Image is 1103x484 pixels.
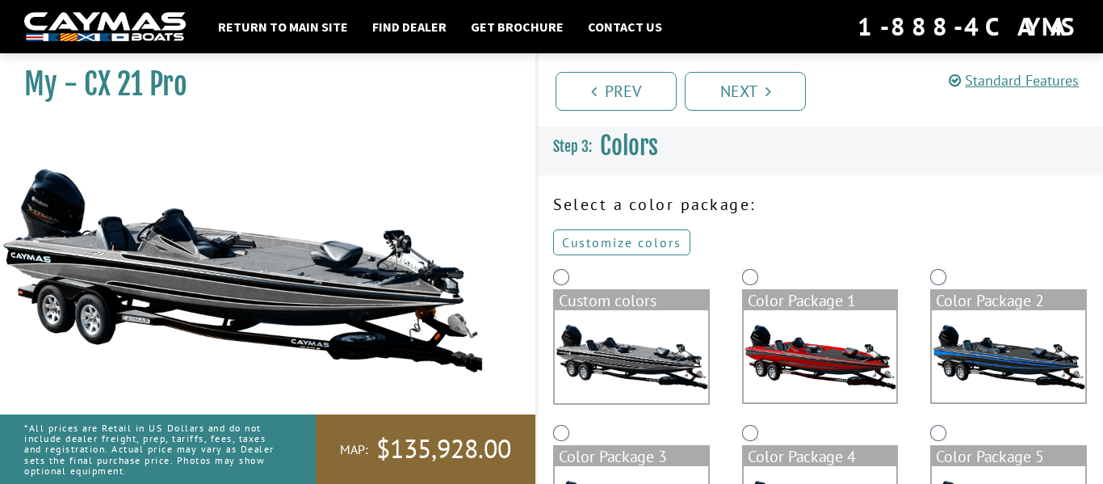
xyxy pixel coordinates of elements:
div: 1-888-4CAYMAS [858,9,1079,44]
img: color_package_283.png [932,310,1085,402]
p: *All prices are Retail in US Dollars and do not include dealer freight, prep, tariffs, fees, taxe... [24,415,279,484]
div: Color Package 2 [932,291,1085,310]
a: Customize colors [553,229,690,255]
div: Color Package 3 [555,447,708,466]
a: Prev [556,72,677,111]
p: Select a color package: [553,192,1087,217]
a: Next [685,72,806,111]
div: Color Package 4 [744,447,897,466]
a: Find Dealer [364,16,455,37]
a: MAP:$135,928.00 [316,415,535,484]
div: Color Package 1 [744,291,897,310]
h3: Colors [537,116,1103,176]
a: Standard Features [949,71,1079,90]
a: Get Brochure [463,16,572,37]
img: cx-Base-Layer.png [555,310,708,403]
a: Return to main site [210,16,356,37]
img: white-logo-c9c8dbefe5ff5ceceb0f0178aa75bf4bb51f6bca0971e226c86eb53dfe498488.png [24,12,186,42]
span: $135,928.00 [376,432,511,466]
div: Color Package 5 [932,447,1085,466]
ul: Pagination [551,69,1103,111]
span: MAP: [340,441,368,458]
h1: My - CX 21 Pro [24,66,495,103]
a: Contact Us [580,16,670,37]
div: Custom colors [555,291,708,310]
img: color_package_282.png [744,310,897,402]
